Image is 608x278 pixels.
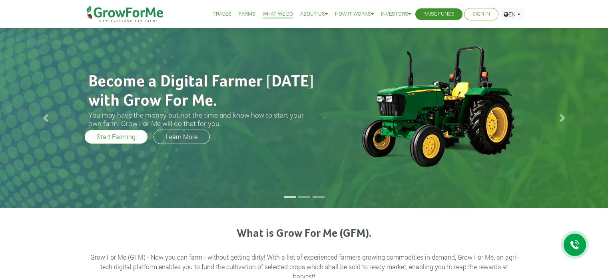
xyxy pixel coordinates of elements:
[88,111,316,128] h3: You may have the money but not the time and know how to start your own farm. Grow For Me will do ...
[300,10,328,18] a: About Us
[88,72,316,111] h2: Become a Digital Farmer [DATE] with Grow For Me.
[263,10,293,18] a: What We Do
[153,130,210,144] a: Learn More
[90,227,519,241] h3: What is Grow For Me (GFM).
[239,10,255,18] a: Farms
[213,10,231,18] a: Trades
[348,42,526,170] img: growforme image
[84,130,148,144] a: Start Farming
[423,10,455,18] a: Raise Funds
[472,10,490,18] a: Sign In
[500,8,524,20] a: EN
[381,10,411,18] a: Investors
[335,10,374,18] a: How it Works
